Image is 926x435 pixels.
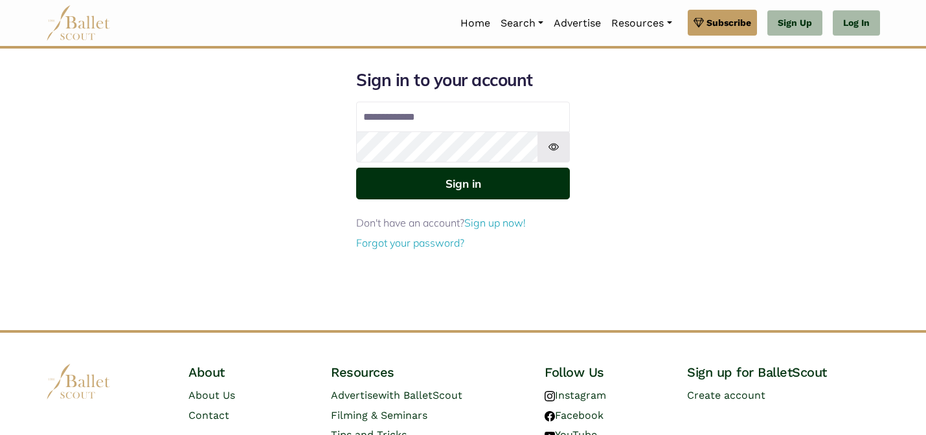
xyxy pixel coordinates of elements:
img: facebook logo [545,411,555,421]
a: Sign Up [767,10,822,36]
button: Sign in [356,168,570,199]
a: Log In [833,10,880,36]
img: gem.svg [694,16,704,30]
h4: Sign up for BalletScout [687,364,880,381]
a: Resources [606,10,677,37]
p: Don't have an account? [356,215,570,232]
a: About Us [188,389,235,401]
img: instagram logo [545,391,555,401]
a: Sign up now! [464,216,526,229]
h1: Sign in to your account [356,69,570,91]
a: Search [495,10,548,37]
span: with BalletScout [378,389,462,401]
h4: Resources [331,364,524,381]
a: Home [455,10,495,37]
a: Facebook [545,409,604,421]
a: Create account [687,389,765,401]
a: Subscribe [688,10,757,36]
a: Advertisewith BalletScout [331,389,462,401]
a: Forgot your password? [356,236,464,249]
h4: About [188,364,310,381]
a: Advertise [548,10,606,37]
a: Instagram [545,389,606,401]
span: Subscribe [706,16,751,30]
a: Contact [188,409,229,421]
a: Filming & Seminars [331,409,427,421]
img: logo [46,364,111,399]
h4: Follow Us [545,364,666,381]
